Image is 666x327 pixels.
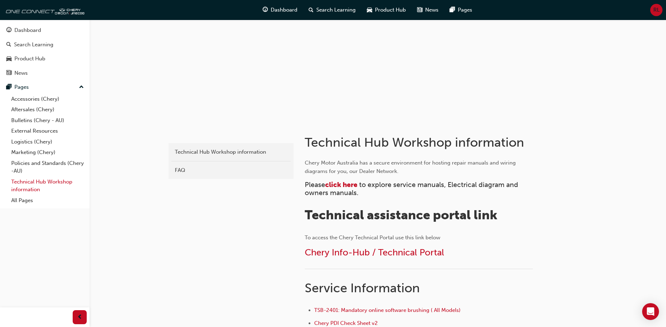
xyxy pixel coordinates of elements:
span: prev-icon [77,313,83,322]
span: search-icon [6,42,11,48]
h1: Technical Hub Workshop information [305,135,535,150]
img: oneconnect [4,3,84,17]
a: news-iconNews [411,3,444,17]
span: Technical assistance portal link [305,207,497,222]
a: TSB-2401: Mandatory online software brushing ( All Models) [314,307,461,313]
a: Chery PDI Check Sheet v2 [314,320,378,326]
span: pages-icon [450,6,455,14]
a: click here [325,181,357,189]
a: Logistics (Chery) [8,136,87,147]
span: Chery Motor Australia has a secure environment for hosting repair manuals and wiring diagrams for... [305,160,517,174]
span: search-icon [309,6,314,14]
div: Pages [14,83,29,91]
a: Product Hub [3,52,87,65]
a: Policies and Standards (Chery -AU) [8,158,87,176]
a: Bulletins (Chery - AU) [8,115,87,126]
span: news-icon [6,70,12,76]
span: guage-icon [263,6,268,14]
a: Chery Info-Hub / Technical Portal [305,247,444,258]
span: News [425,6,438,14]
span: To access the Chery Technical Portal use this link below [305,234,440,241]
span: news-icon [417,6,422,14]
button: Pages [3,81,87,94]
a: guage-iconDashboard [257,3,303,17]
a: Technical Hub Workshop information [8,176,87,195]
button: DashboardSearch LearningProduct HubNews [3,22,87,81]
a: Accessories (Chery) [8,94,87,105]
a: Aftersales (Chery) [8,104,87,115]
a: All Pages [8,195,87,206]
span: Search Learning [316,6,356,14]
div: Open Intercom Messenger [642,303,659,320]
span: Dashboard [271,6,297,14]
span: guage-icon [6,27,12,34]
a: Technical Hub Workshop information [171,146,291,158]
a: Marketing (Chery) [8,147,87,158]
span: to explore service manuals, Electrical diagram and owners manuals. [305,181,520,197]
a: car-iconProduct Hub [361,3,411,17]
div: Dashboard [14,26,41,34]
a: External Resources [8,126,87,136]
span: Service Information [305,280,420,295]
div: Technical Hub Workshop information [175,148,287,156]
span: Product Hub [375,6,406,14]
a: search-iconSearch Learning [303,3,361,17]
a: Search Learning [3,38,87,51]
span: up-icon [79,83,84,92]
span: pages-icon [6,84,12,91]
a: News [3,67,87,80]
a: Dashboard [3,24,87,37]
a: FAQ [171,164,291,176]
span: car-icon [367,6,372,14]
div: Search Learning [14,41,53,49]
span: Please [305,181,325,189]
span: RL [653,6,660,14]
span: car-icon [6,56,12,62]
button: RL [650,4,662,16]
div: Product Hub [14,55,45,63]
div: FAQ [175,166,287,174]
span: Pages [458,6,472,14]
div: News [14,69,28,77]
a: pages-iconPages [444,3,478,17]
